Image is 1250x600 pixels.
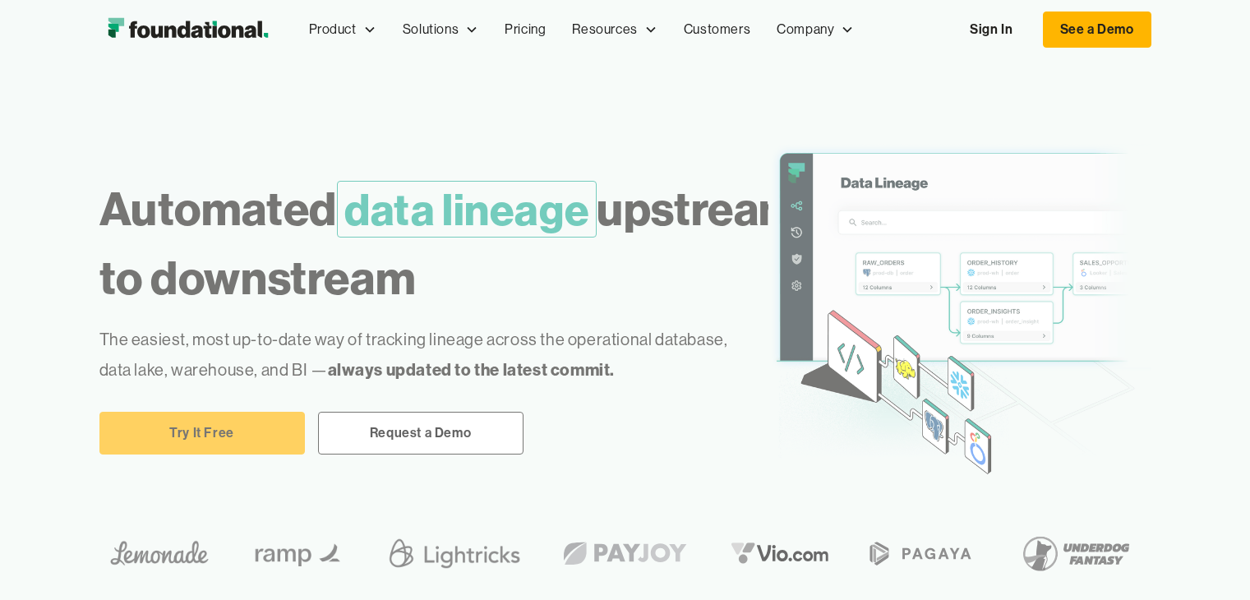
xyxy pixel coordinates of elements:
a: home [99,13,276,46]
div: Resources [572,19,637,40]
img: Underdog Fantasy Logo [1010,527,1142,579]
img: Payjoy logo [550,527,700,579]
img: Lightricks Logo [383,527,526,579]
div: Company [777,19,834,40]
img: Pagaya Logo [860,527,981,579]
img: Lemonade Logo [99,527,220,579]
a: Customers [671,2,763,57]
a: Pricing [491,2,559,57]
a: See a Demo [1043,12,1151,48]
img: vio logo [720,527,841,579]
a: Request a Demo [318,412,524,455]
h1: Automated upstream to downstream [99,174,800,312]
img: Foundational Logo [99,13,276,46]
div: Product [296,2,390,57]
img: Ramp Logo [243,527,356,579]
div: Company [763,2,867,57]
div: Solutions [390,2,491,57]
a: Try It Free [99,412,305,455]
span: data lineage [337,181,597,238]
p: The easiest, most up-to-date way of tracking lineage across the operational database, data lake, ... [99,325,742,385]
div: Resources [559,2,670,57]
div: Solutions [403,19,459,40]
div: Product [309,19,357,40]
strong: always updated to the latest commit. [328,359,616,380]
a: Sign In [953,12,1029,47]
